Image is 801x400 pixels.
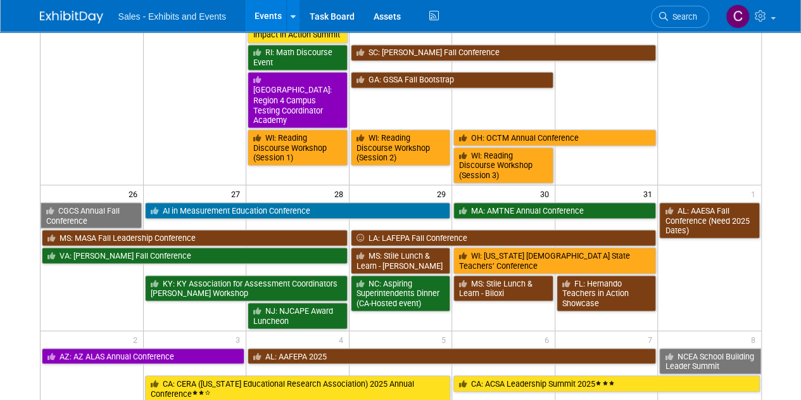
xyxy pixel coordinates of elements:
[248,72,348,128] a: [GEOGRAPHIC_DATA]: Region 4 Campus Testing Coordinator Academy
[248,129,348,165] a: WI: Reading Discourse Workshop (Session 1)
[40,11,103,23] img: ExhibitDay
[234,331,246,347] span: 3
[750,331,761,347] span: 8
[440,331,451,347] span: 5
[539,185,555,201] span: 30
[646,331,657,347] span: 7
[248,348,656,365] a: AL: AAFEPA 2025
[726,4,750,29] img: Christine Lurz
[351,275,451,311] a: NC: Aspiring Superintendents Dinner (CA-Hosted event)
[248,302,348,328] a: NJ: NJCAPE Award Luncheon
[351,229,657,246] a: LA: LAFEPA Fall Conference
[351,72,553,88] a: GA: GSSA Fall Bootstrap
[750,185,761,201] span: 1
[230,185,246,201] span: 27
[436,185,451,201] span: 29
[453,375,759,392] a: CA: ACSA Leadership Summit 2025
[453,129,656,146] a: OH: OCTM Annual Conference
[557,275,657,311] a: FL: Hernando Teachers in Action Showcase
[351,247,451,273] a: MS: Stile Lunch & Learn - [PERSON_NAME]
[453,147,553,183] a: WI: Reading Discourse Workshop (Session 3)
[543,331,555,347] span: 6
[42,229,348,246] a: MS: MASA Fall Leadership Conference
[453,275,553,301] a: MS: Stile Lunch & Learn - Biloxi
[333,185,349,201] span: 28
[351,129,451,165] a: WI: Reading Discourse Workshop (Session 2)
[127,185,143,201] span: 26
[41,202,142,228] a: CGCS Annual Fall Conference
[668,12,697,22] span: Search
[453,202,656,219] a: MA: AMTNE Annual Conference
[145,202,451,219] a: AI in Measurement Education Conference
[651,6,709,28] a: Search
[659,348,760,374] a: NCEA School Building Leader Summit
[42,247,348,264] a: VA: [PERSON_NAME] Fall Conference
[453,247,656,273] a: WI: [US_STATE] [DEMOGRAPHIC_DATA] State Teachers’ Conference
[118,11,226,22] span: Sales - Exhibits and Events
[42,348,245,365] a: AZ: AZ ALAS Annual Conference
[641,185,657,201] span: 31
[337,331,349,347] span: 4
[659,202,759,238] a: AL: AAESA Fall Conference (Need 2025 Dates)
[351,44,657,61] a: SC: [PERSON_NAME] Fall Conference
[132,331,143,347] span: 2
[145,275,348,301] a: KY: KY Association for Assessment Coordinators [PERSON_NAME] Workshop
[248,44,348,70] a: RI: Math Discourse Event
